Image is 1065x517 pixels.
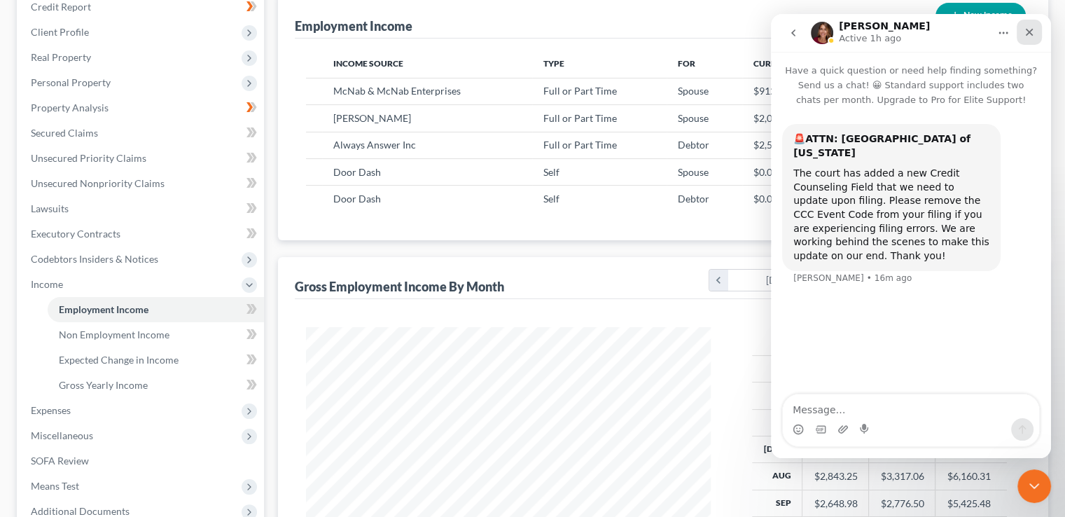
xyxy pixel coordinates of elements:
span: Credit Report [31,1,91,13]
span: Always Answer Inc [333,139,416,151]
a: Executory Contracts [20,221,264,247]
span: Unsecured Priority Claims [31,152,146,164]
span: $912.13 [753,85,789,97]
span: Unsecured Nonpriority Claims [31,177,165,189]
div: $3,317.06 [880,469,924,483]
span: McNab & McNab Enterprises [333,85,461,97]
span: Full or Part Time [543,112,617,124]
span: Expected Change in Income [59,354,179,366]
a: Lawsuits [20,196,264,221]
span: Non Employment Income [59,329,169,340]
div: $2,843.25 [814,469,857,483]
span: Employment Income [59,303,148,315]
div: Gross Employment Income By Month [295,278,504,295]
a: Property Analysis [20,95,264,120]
span: Spouse [678,166,709,178]
span: Client Profile [31,26,89,38]
span: Income [31,278,63,290]
div: Employment Income [295,18,412,34]
div: $2,648.98 [814,497,857,511]
th: May [752,382,802,409]
span: Self [543,193,559,205]
span: Property Analysis [31,102,109,113]
a: Unsecured Priority Claims [20,146,264,171]
span: Gross Yearly Income [59,379,148,391]
span: $2,072.10 [753,112,797,124]
span: Personal Property [31,76,111,88]
span: Current Monthly Income [753,58,871,69]
th: Aug [752,463,802,490]
a: Non Employment Income [48,322,264,347]
th: Jun [752,409,802,436]
span: Spouse [678,85,709,97]
span: For [678,58,695,69]
button: New Income [935,3,1026,29]
span: Door Dash [333,193,381,205]
span: Income Source [333,58,403,69]
a: Unsecured Nonpriority Claims [20,171,264,196]
span: Means Test [31,480,79,492]
div: $2,776.50 [880,497,924,511]
iframe: Intercom live chat [1017,469,1051,503]
th: Apr [752,355,802,382]
iframe: Intercom live chat [771,14,1051,458]
span: Executory Contracts [31,228,120,240]
span: SOFA Review [31,455,89,467]
span: $0.00 [753,193,778,205]
span: Debtor [678,193,709,205]
span: Full or Part Time [543,85,617,97]
a: Secured Claims [20,120,264,146]
span: Spouse [678,112,709,124]
span: Self [543,166,559,178]
span: Miscellaneous [31,429,93,441]
span: Lawsuits [31,202,69,214]
span: $0.00 [753,166,778,178]
i: chevron_left [709,270,728,291]
span: Door Dash [333,166,381,178]
span: Secured Claims [31,127,98,139]
span: $2,539.14 [753,139,797,151]
span: [PERSON_NAME] [333,112,411,124]
td: $6,160.31 [935,463,1007,490]
span: Full or Part Time [543,139,617,151]
th: [DATE] [752,436,802,463]
span: Type [543,58,564,69]
a: Expected Change in Income [48,347,264,373]
div: [DATE] [728,270,835,291]
a: Gross Yearly Income [48,373,264,398]
a: Employment Income [48,297,264,322]
span: Expenses [31,404,71,416]
span: Additional Documents [31,505,130,517]
span: Codebtors Insiders & Notices [31,253,158,265]
span: Debtor [678,139,709,151]
span: Real Property [31,51,91,63]
td: $5,425.48 [935,490,1007,516]
th: Sep [752,490,802,516]
a: SOFA Review [20,448,264,474]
